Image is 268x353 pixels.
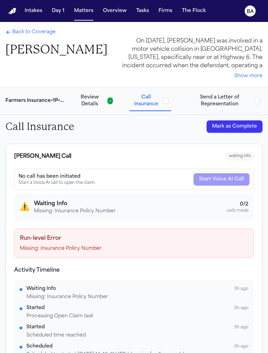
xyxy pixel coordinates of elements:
[156,5,175,17] button: Firms
[8,8,16,14] a: Home
[22,5,45,17] button: Intakes
[12,29,56,36] span: Back to Coverage
[179,5,209,17] button: The Flock
[19,173,96,180] div: No call has been initiated
[5,29,56,36] a: Back to Coverage
[227,208,248,213] div: calls made
[234,344,248,349] span: 3h ago
[100,5,129,17] button: Overview
[14,266,254,274] h4: Activity Timeline
[234,73,263,80] button: Show more
[20,245,248,252] p: Missing: Insurance Policy Number
[185,91,263,110] button: Send a Letter of Representation
[227,201,248,208] div: 0 / 2
[5,42,107,57] h1: [PERSON_NAME]
[19,180,96,186] div: Start a Voice AI call to open the claim.
[26,285,56,292] div: Waiting Info
[49,5,67,17] button: Day 1
[188,94,251,108] span: Send a Letter of Representation
[226,153,254,161] span: waiting_info
[72,91,116,110] button: Review Details
[118,37,263,70] div: On [DATE], [PERSON_NAME] was involved in a motor vehicle collision in [GEOGRAPHIC_DATA], [US_STAT...
[5,97,64,104] div: Farmers Insurance • 1P • AUTO
[234,286,248,292] span: 3h ago
[234,305,248,311] span: 3h ago
[26,324,45,331] div: Started
[71,5,96,17] button: Matters
[207,120,263,133] button: Mark as Complete
[26,343,53,350] div: Scheduled
[14,152,71,161] div: [PERSON_NAME] Call
[34,208,116,215] p: Missing: Insurance Policy Number
[234,325,248,330] span: 3h ago
[8,8,16,14] img: Finch Logo
[5,120,74,133] h2: Call Insurance
[132,94,160,108] span: Call Insurance
[26,305,45,311] div: Started
[26,313,248,320] div: Processing Open Claim task
[34,200,116,208] h3: Waiting Info
[26,294,248,301] div: Missing: Insurance Policy Number
[75,94,105,108] span: Review Details
[247,9,254,14] text: BA
[26,332,248,339] div: Scheduled time reached
[133,5,152,17] button: Tasks
[20,234,248,243] h4: Run-level Error
[129,91,172,110] button: Call Insurance
[20,202,30,213] span: ⚠️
